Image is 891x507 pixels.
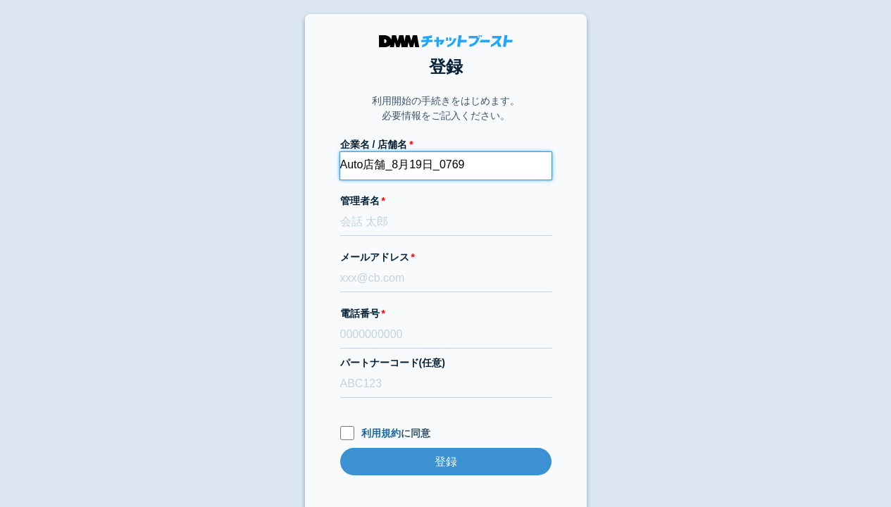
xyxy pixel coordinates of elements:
[340,265,552,292] input: xxx@cb.com
[372,94,520,123] p: 利用開始の手続きをはじめます。 必要情報をご記入ください。
[340,208,552,236] input: 会話 太郎
[379,35,513,47] img: DMMチャットブースト
[340,54,552,80] h1: 登録
[340,194,552,208] label: 管理者名
[340,370,552,398] input: ABC123
[340,448,552,475] input: 登録
[361,427,401,439] a: 利用規約
[340,306,552,321] label: 電話番号
[340,250,552,265] label: メールアドレス
[340,356,552,370] label: パートナーコード(任意)
[340,152,552,180] input: 株式会社チャットブースト
[340,426,552,441] label: に同意
[340,321,552,349] input: 0000000000
[340,137,552,152] label: 企業名 / 店舗名
[340,426,354,440] input: 利用規約に同意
